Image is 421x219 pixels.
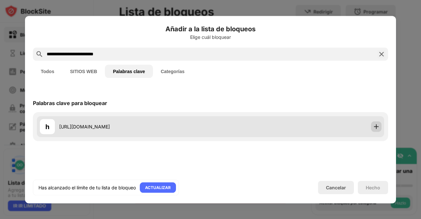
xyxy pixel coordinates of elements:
font: SITIOS WEB [70,68,97,74]
font: Has alcanzado el límite de tu lista de bloqueo [38,184,136,190]
img: buscar-cerrar [378,50,385,58]
font: Palabras clave para bloquear [33,99,107,106]
font: Palabras clave [113,68,145,74]
font: Categorías [161,68,185,74]
font: Hecho [366,184,380,190]
font: Cancelar [326,185,346,190]
font: Elige cuál bloquear [190,34,231,40]
font: h [45,123,49,130]
button: Palabras clave [105,65,153,78]
font: ACTUALIZAR [145,185,171,190]
img: search.svg [36,50,43,58]
font: Añadir a la lista de bloqueos [165,25,256,33]
button: SITIOS WEB [62,65,105,78]
font: [URL][DOMAIN_NAME] [59,124,110,129]
button: Todos [33,65,62,78]
font: Todos [41,68,54,74]
button: Categorías [153,65,192,78]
